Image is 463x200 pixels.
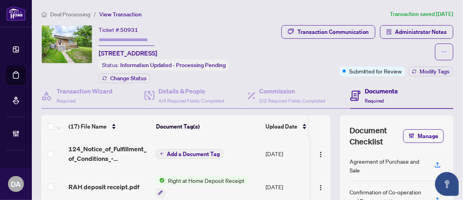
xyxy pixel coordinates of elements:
button: Open asap [435,172,459,196]
button: Transaction Communication [281,25,375,39]
th: (17) File Name [65,115,153,138]
img: Logo [318,184,324,191]
button: Logo [315,180,327,193]
div: Ticket #: [99,25,138,34]
button: Administrator Notes [380,25,453,39]
span: Change Status [110,75,147,81]
span: RAH deposit receipt.pdf [68,182,139,192]
img: logo [6,6,25,21]
span: Information Updated - Processing Pending [120,61,226,69]
div: Transaction Communication [297,26,369,38]
button: Change Status [99,73,150,83]
span: 50931 [120,26,138,34]
span: Deal Processing [50,11,90,18]
span: plus [160,152,164,156]
span: home [41,12,47,17]
span: DA [11,178,21,190]
h4: Documents [365,86,398,96]
span: 2/2 Required Fields Completed [260,98,326,104]
span: Submitted for Review [349,67,402,75]
span: Right at Home Deposit Receipt [165,176,248,185]
span: 4/4 Required Fields Completed [158,98,225,104]
img: Logo [318,151,324,158]
span: Required [365,98,384,104]
span: (17) File Name [68,122,107,131]
h4: Details & People [158,86,225,96]
span: Required [57,98,76,104]
li: / [94,10,96,19]
th: Upload Date [262,115,316,138]
button: Add a Document Tag [156,149,223,159]
h4: Commission [260,86,326,96]
button: Status IconRight at Home Deposit Receipt [156,176,248,198]
button: Logo [315,147,327,160]
span: Upload Date [266,122,297,131]
span: Manage [418,130,439,143]
span: Document Checklist [350,125,403,147]
td: [DATE] [262,138,316,170]
span: [STREET_ADDRESS] [99,48,157,58]
span: Administrator Notes [395,26,447,38]
span: Modify Tags [420,69,450,74]
button: Modify Tags [408,67,453,76]
article: Transaction saved [DATE] [390,10,453,19]
div: Agreement of Purchase and Sale [350,157,425,174]
img: Status Icon [156,176,165,185]
button: Add a Document Tag [156,149,223,159]
span: ellipsis [442,49,447,55]
img: IMG-E12371373_1.jpg [42,26,92,63]
span: Add a Document Tag [167,151,220,157]
th: Document Tag(s) [153,115,262,138]
h4: Transaction Wizard [57,86,113,96]
span: solution [387,29,392,35]
span: 124_Notice_of_Fulfillment_of_Conditions_-_Agreement_of_Purchase_and_Sale_-_A_-_PropTx-[PERSON_NAM... [68,144,150,163]
button: Manage [403,129,444,143]
span: View Transaction [99,11,142,18]
div: Status: [99,59,229,70]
